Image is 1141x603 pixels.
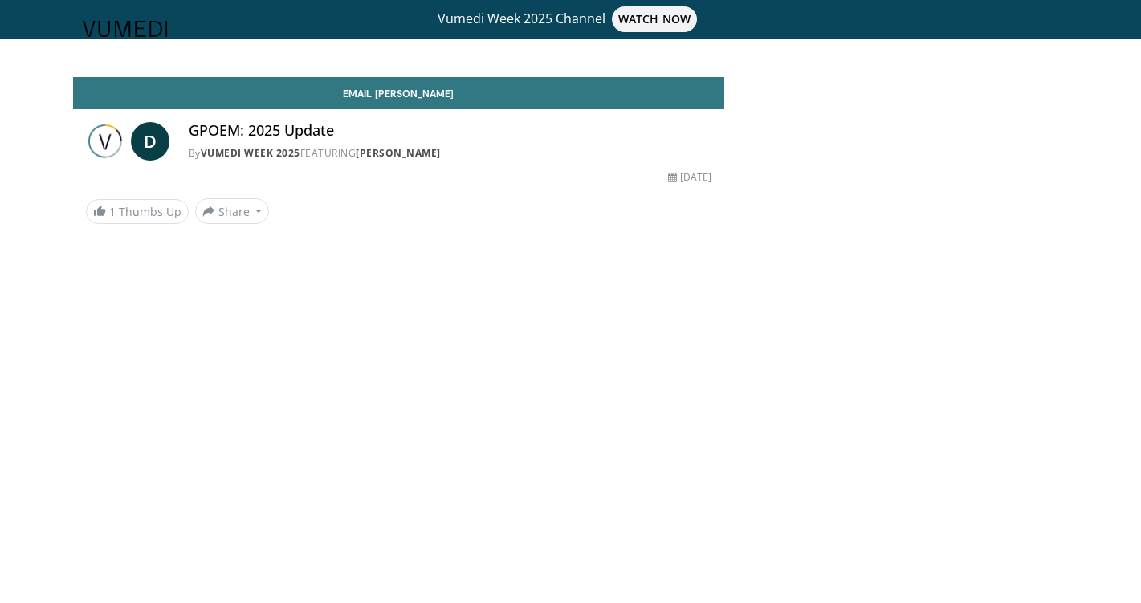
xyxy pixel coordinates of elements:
img: Vumedi Week 2025 [86,122,124,161]
button: Share [195,198,270,224]
a: Email [PERSON_NAME] [73,77,725,109]
a: [PERSON_NAME] [356,146,441,160]
div: By FEATURING [189,146,712,161]
img: VuMedi Logo [83,21,168,37]
a: 1 Thumbs Up [86,199,189,224]
h4: GPOEM: 2025 Update [189,122,712,140]
span: 1 [109,204,116,219]
div: [DATE] [668,170,711,185]
a: Vumedi Week 2025 [201,146,300,160]
a: D [131,122,169,161]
